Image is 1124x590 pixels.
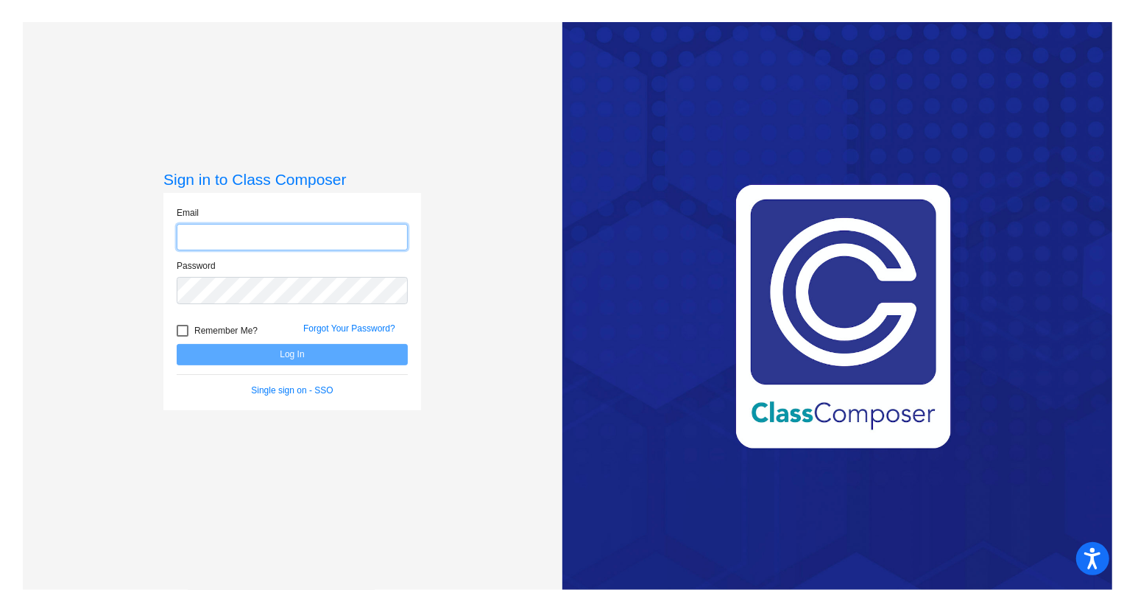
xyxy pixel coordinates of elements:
a: Single sign on - SSO [251,385,333,396]
label: Email [177,206,199,220]
a: Forgot Your Password? [303,323,395,334]
button: Log In [177,344,408,365]
label: Password [177,259,216,273]
h3: Sign in to Class Composer [163,170,421,189]
span: Remember Me? [194,322,258,340]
